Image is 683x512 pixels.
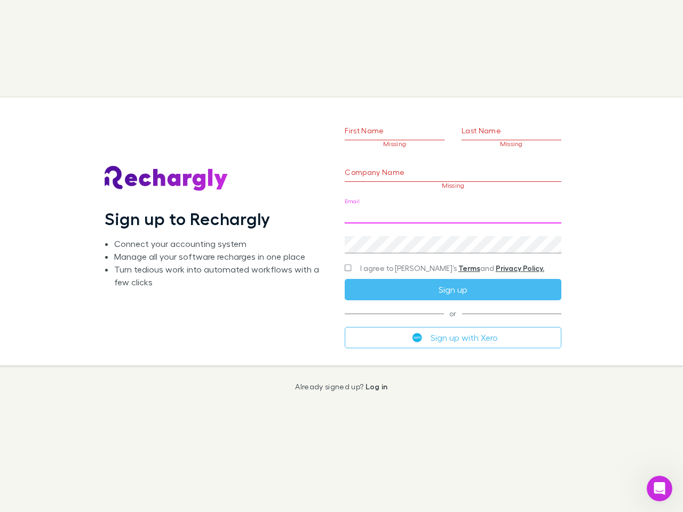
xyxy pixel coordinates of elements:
h1: Sign up to Rechargly [105,209,271,229]
li: Connect your accounting system [114,237,328,250]
span: I agree to [PERSON_NAME]’s and [360,263,544,274]
iframe: Intercom live chat [647,476,672,501]
button: Sign up with Xero [345,327,561,348]
button: Sign up [345,279,561,300]
p: Missing [462,140,561,148]
p: Already signed up? [295,382,387,391]
p: Missing [345,182,561,189]
p: Missing [345,140,444,148]
span: or [345,313,561,314]
img: Xero's logo [412,333,422,342]
li: Manage all your software recharges in one place [114,250,328,263]
li: Turn tedious work into automated workflows with a few clicks [114,263,328,289]
a: Log in [366,382,388,391]
a: Terms [458,263,480,273]
a: Privacy Policy. [496,263,544,273]
img: Rechargly's Logo [105,166,228,191]
label: Email [345,197,359,205]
